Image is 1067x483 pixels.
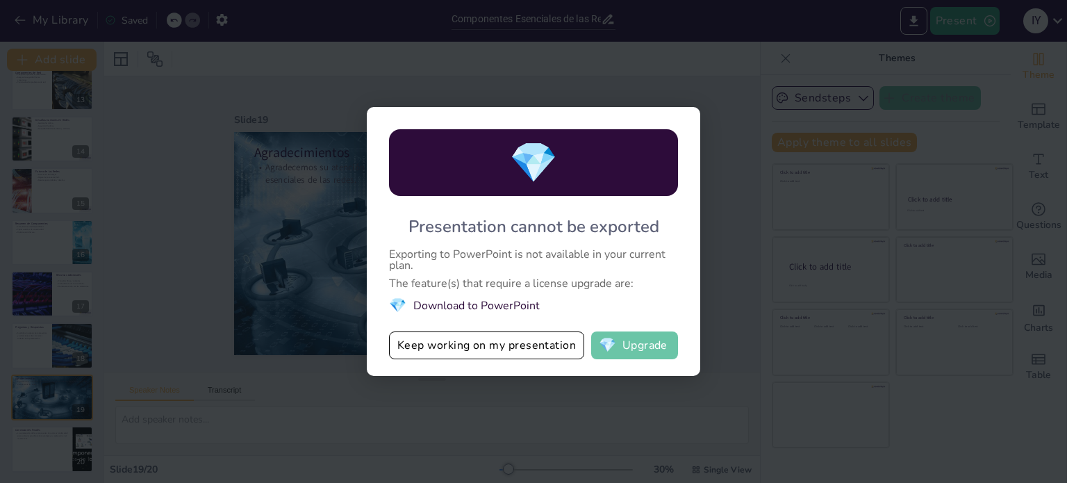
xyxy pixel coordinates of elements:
[389,331,584,359] button: Keep working on my presentation
[599,338,616,352] span: diamond
[389,296,406,315] span: diamond
[389,278,678,289] div: The feature(s) that require a license upgrade are:
[389,249,678,271] div: Exporting to PowerPoint is not available in your current plan.
[408,215,659,238] div: Presentation cannot be exported
[389,296,678,315] li: Download to PowerPoint
[509,136,558,190] span: diamond
[591,331,678,359] button: diamondUpgrade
